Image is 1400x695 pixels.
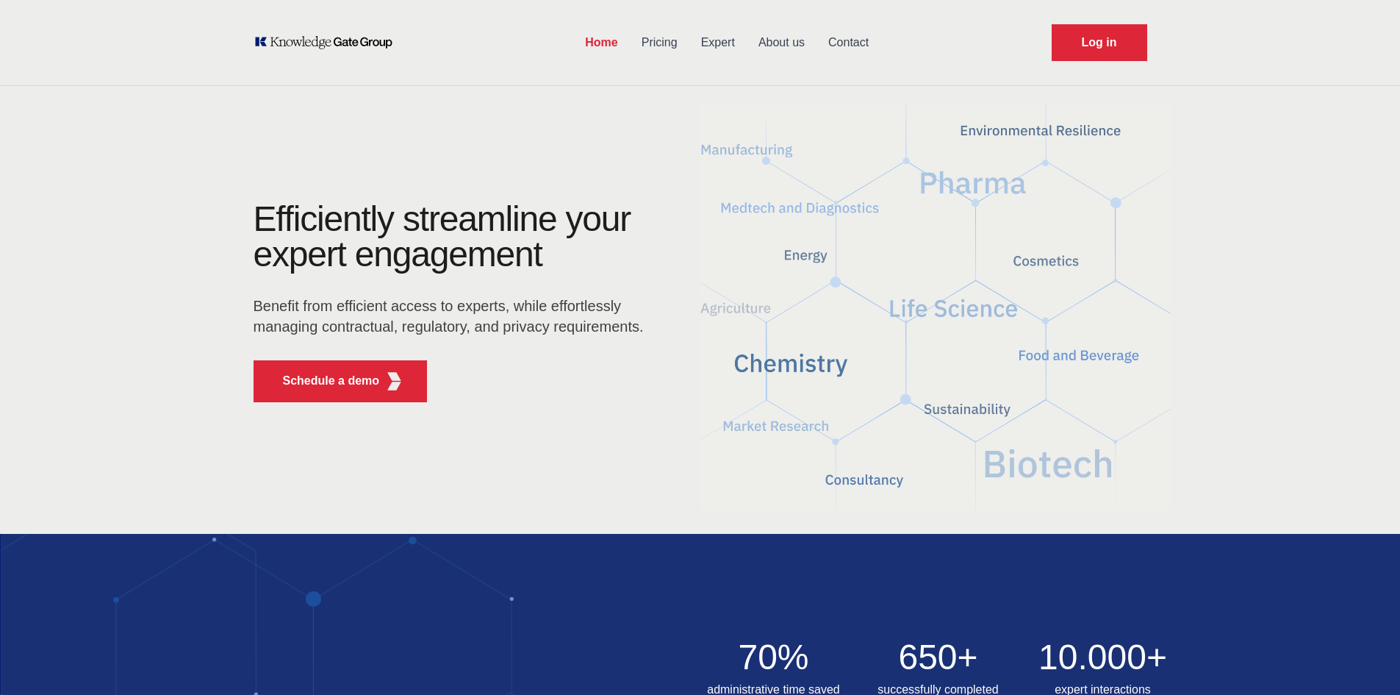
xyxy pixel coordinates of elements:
[700,96,1171,519] img: KGG Fifth Element RED
[865,640,1012,675] h2: 650+
[816,24,880,62] a: Contact
[630,24,689,62] a: Pricing
[700,640,847,675] h2: 70%
[573,24,629,62] a: Home
[283,372,380,390] p: Schedule a demo
[384,372,403,391] img: KGG Fifth Element RED
[1030,640,1177,675] h2: 10.000+
[747,24,816,62] a: About us
[254,35,403,50] a: KOL Knowledge Platform: Talk to Key External Experts (KEE)
[689,24,747,62] a: Expert
[254,296,653,337] p: Benefit from efficient access to experts, while effortlessly managing contractual, regulatory, an...
[254,360,428,402] button: Schedule a demoKGG Fifth Element RED
[254,199,631,274] h1: Efficiently streamline your expert engagement
[1052,24,1147,61] a: Request Demo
